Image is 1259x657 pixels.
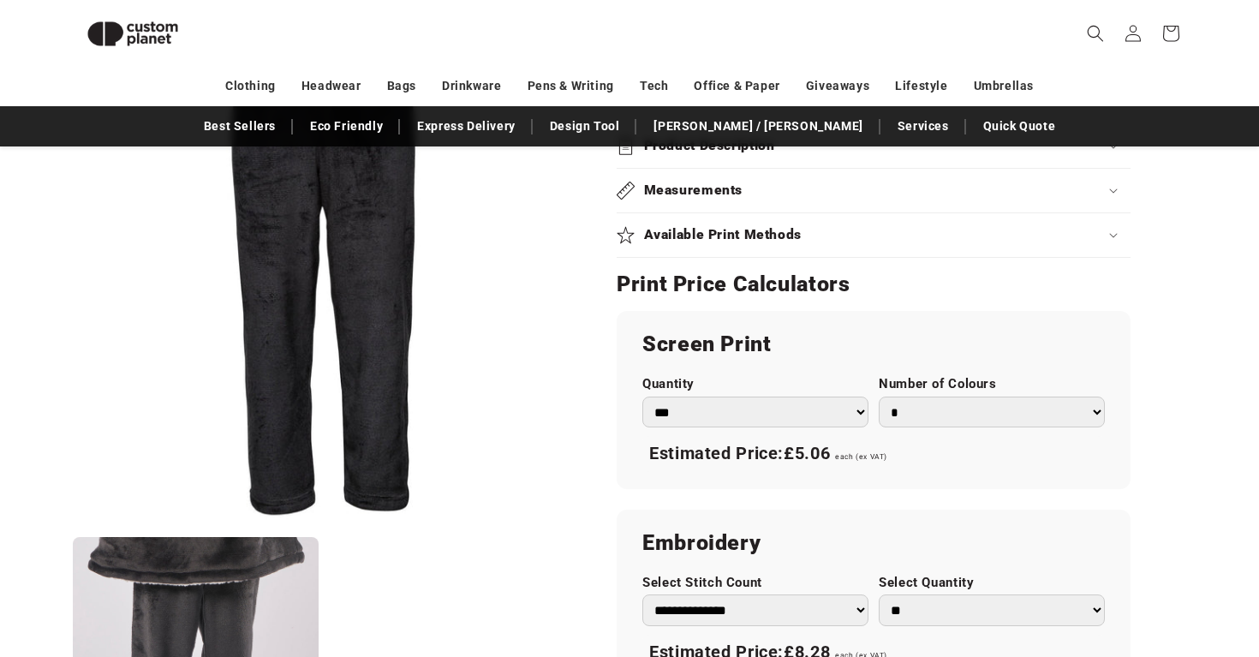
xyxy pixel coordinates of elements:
[301,111,391,141] a: Eco Friendly
[541,111,629,141] a: Design Tool
[975,111,1065,141] a: Quick Quote
[617,213,1131,257] summary: Available Print Methods
[301,71,361,101] a: Headwear
[644,182,743,200] h2: Measurements
[879,376,1105,392] label: Number of Colours
[442,71,501,101] a: Drinkware
[73,7,193,61] img: Custom Planet
[387,71,416,101] a: Bags
[806,71,869,101] a: Giveaways
[617,169,1131,212] summary: Measurements
[645,111,871,141] a: [PERSON_NAME] / [PERSON_NAME]
[784,443,830,463] span: £5.06
[642,529,1105,557] h2: Embroidery
[889,111,958,141] a: Services
[409,111,524,141] a: Express Delivery
[642,376,868,392] label: Quantity
[694,71,779,101] a: Office & Paper
[1077,15,1114,52] summary: Search
[974,71,1034,101] a: Umbrellas
[642,436,1105,472] div: Estimated Price:
[644,226,803,244] h2: Available Print Methods
[225,71,276,101] a: Clothing
[879,575,1105,591] label: Select Quantity
[965,472,1259,657] iframe: Chat Widget
[642,331,1105,358] h2: Screen Print
[528,71,614,101] a: Pens & Writing
[195,111,284,141] a: Best Sellers
[617,271,1131,298] h2: Print Price Calculators
[640,71,668,101] a: Tech
[642,575,868,591] label: Select Stitch Count
[895,71,947,101] a: Lifestyle
[835,452,887,461] span: each (ex VAT)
